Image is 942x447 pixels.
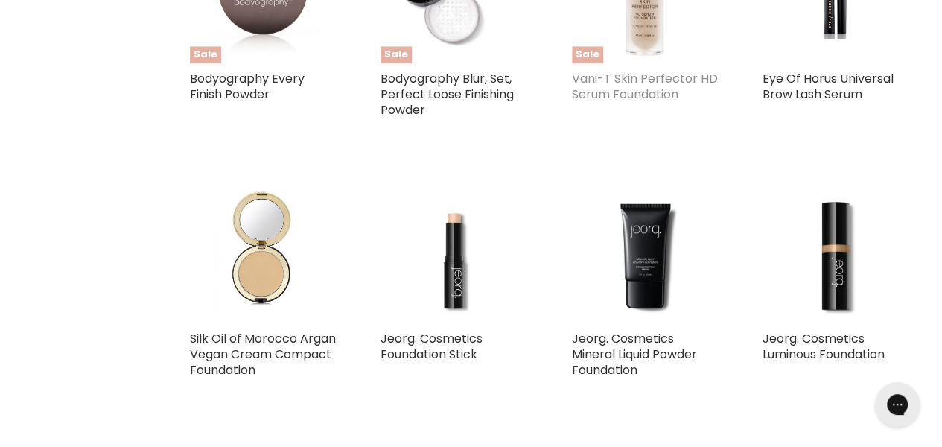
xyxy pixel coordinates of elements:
[381,70,514,118] a: Bodyography Blur, Set, Perfect Loose Finishing Powder
[763,329,885,362] a: Jeorg. Cosmetics Luminous Foundation
[214,176,312,322] img: Silk Oil of Morocco Argan Vegan Cream Compact Foundation
[572,176,718,322] img: Jeorg. Cosmetics Mineral Liquid Powder Foundation
[763,70,894,103] a: Eye Of Horus Universal Brow Lash Serum
[190,70,305,103] a: Bodyography Every Finish Powder
[381,329,483,362] a: Jeorg. Cosmetics Foundation Stick
[190,329,336,378] a: Silk Oil of Morocco Argan Vegan Cream Compact Foundation
[572,46,603,63] span: Sale
[381,46,412,63] span: Sale
[572,70,718,103] a: Vani-T Skin Perfector HD Serum Foundation
[381,176,526,322] img: Jeorg. Cosmetics Foundation Stick
[868,377,927,432] iframe: Gorgias live chat messenger
[572,329,697,378] a: Jeorg. Cosmetics Mineral Liquid Powder Foundation
[190,176,336,322] a: Silk Oil of Morocco Argan Vegan Cream Compact Foundation
[190,46,221,63] span: Sale
[763,176,908,322] img: Jeorg. Cosmetics Luminous Foundation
